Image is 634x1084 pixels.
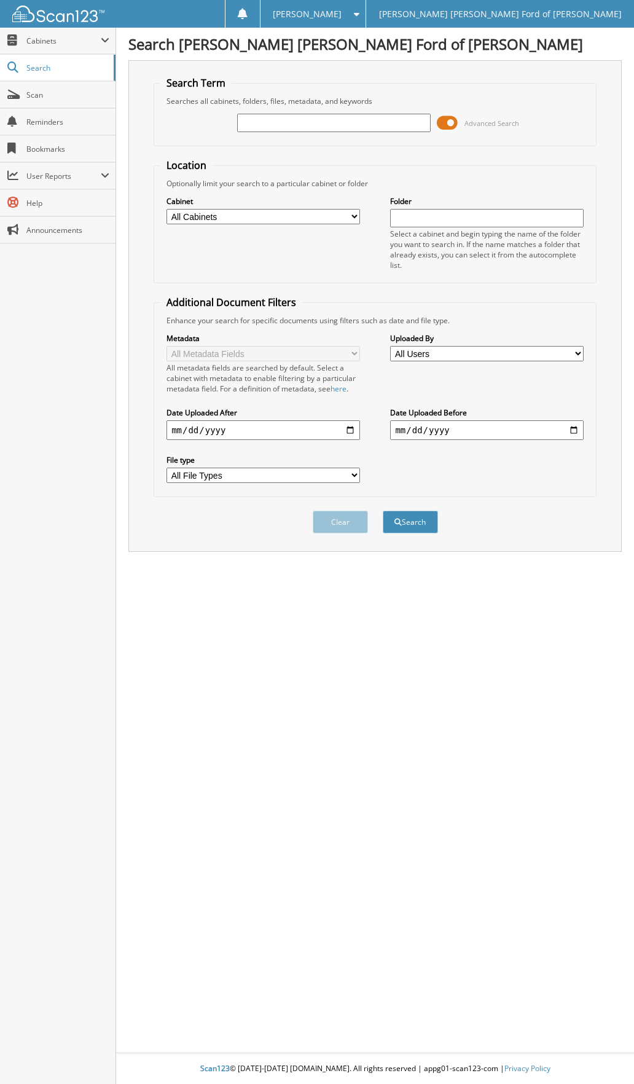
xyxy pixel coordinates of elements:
span: [PERSON_NAME] [273,10,342,18]
button: Clear [313,511,368,533]
span: Bookmarks [26,144,109,154]
label: File type [166,455,359,465]
span: Scan123 [200,1063,230,1074]
span: Search [26,63,108,73]
label: Date Uploaded After [166,407,359,418]
div: All metadata fields are searched by default. Select a cabinet with metadata to enable filtering b... [166,363,359,394]
a: here [331,383,346,394]
label: Metadata [166,333,359,344]
div: Select a cabinet and begin typing the name of the folder you want to search in. If the name match... [390,229,583,270]
label: Date Uploaded Before [390,407,583,418]
legend: Search Term [160,76,232,90]
span: Reminders [26,117,109,127]
div: © [DATE]-[DATE] [DOMAIN_NAME]. All rights reserved | appg01-scan123-com | [116,1054,634,1084]
legend: Additional Document Filters [160,296,302,309]
label: Cabinet [166,196,359,206]
label: Folder [390,196,583,206]
h1: Search [PERSON_NAME] [PERSON_NAME] Ford of [PERSON_NAME] [128,34,622,54]
div: Optionally limit your search to a particular cabinet or folder [160,178,590,189]
span: Scan [26,90,109,100]
span: Announcements [26,225,109,235]
div: Searches all cabinets, folders, files, metadata, and keywords [160,96,590,106]
div: Enhance your search for specific documents using filters such as date and file type. [160,315,590,326]
span: Cabinets [26,36,101,46]
button: Search [383,511,438,533]
img: scan123-logo-white.svg [12,6,104,22]
label: Uploaded By [390,333,583,344]
span: Help [26,198,109,208]
span: User Reports [26,171,101,181]
span: Advanced Search [464,119,519,128]
legend: Location [160,159,213,172]
input: end [390,420,583,440]
span: [PERSON_NAME] [PERSON_NAME] Ford of [PERSON_NAME] [379,10,622,18]
a: Privacy Policy [504,1063,550,1074]
input: start [166,420,359,440]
